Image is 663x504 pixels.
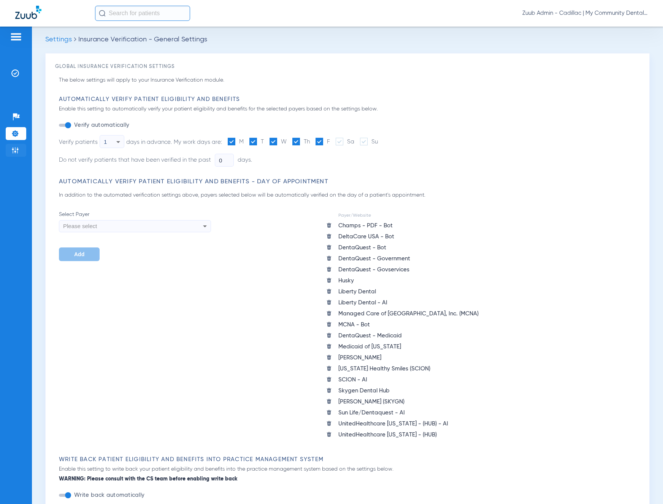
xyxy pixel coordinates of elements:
img: trash icon [326,343,332,349]
h3: Automatically Verify Patient Eligibility and Benefits [59,96,640,103]
p: In addition to the automated verification settings above, payers selected below will be automatic... [59,191,640,199]
span: My work days are: [174,139,222,145]
div: Verify patients days in advance. [59,135,172,148]
label: Write back automatically [73,491,144,499]
iframe: Chat Widget [625,468,663,504]
b: WARNING: Please consult with the CS team before enabling write back [59,475,640,483]
span: Select Payer [59,211,211,218]
img: trash icon [326,332,332,338]
img: Zuub Logo [15,6,41,19]
img: trash icon [326,365,332,371]
td: Payer/Website [338,211,479,220]
img: trash icon [326,233,332,239]
button: Add [59,247,100,261]
span: Please select [63,223,97,229]
div: DentaQuest - Govservices [338,265,479,274]
div: Liberty Dental [338,287,479,296]
div: UnitedHealthcare [US_STATE] - (HUB) [338,430,479,439]
h3: Global Insurance Verification Settings [55,63,640,71]
img: trash icon [326,299,332,305]
div: [US_STATE] Healthy Smiles (SCION) [338,364,479,373]
img: trash icon [326,288,332,294]
div: DeltaCare USA - Bot [338,232,479,241]
span: 1 [104,139,107,145]
img: trash icon [326,255,332,261]
div: Husky [338,276,479,285]
label: Su [360,138,378,146]
img: trash icon [326,310,332,316]
div: Medicaid of [US_STATE] [338,342,479,351]
img: trash icon [326,387,332,393]
div: Liberty Dental - AI [338,298,479,307]
span: Settings [45,36,72,43]
label: T [249,138,264,146]
label: Sa [336,138,354,146]
img: Search Icon [99,10,106,17]
span: Add [74,251,84,257]
img: trash icon [326,354,332,360]
img: trash icon [326,432,332,437]
div: DentaQuest - Medicaid [338,331,479,340]
img: trash icon [326,376,332,382]
img: trash icon [326,398,332,404]
img: trash icon [326,222,332,228]
div: Champs - PDF - Bot [338,221,479,230]
img: trash icon [326,421,332,426]
h3: Automatically Verify Patient Eligibility and Benefits - Day of Appointment [59,178,640,186]
div: Sun Life/Dentaquest - AI [338,408,479,417]
p: Enable this setting to write back your patient eligibility and benefits into the practice managem... [59,465,640,483]
div: Skygen Dental Hub [338,386,479,395]
img: trash icon [326,277,332,283]
label: F [316,138,330,146]
p: The below settings will apply to your Insurance Verification module. [59,76,640,84]
div: [PERSON_NAME] (SKYGN) [338,397,479,406]
label: M [228,138,244,146]
div: DentaQuest - Bot [338,243,479,252]
div: SCION - AI [338,375,479,384]
img: hamburger-icon [10,32,22,41]
img: trash icon [326,244,332,250]
div: MCNA - Bot [338,320,479,329]
li: Do not verify patients that have been verified in the past days. [59,154,376,167]
p: Enable this setting to automatically verify your patient eligibility and benefits for the selecte... [59,105,640,113]
div: Managed Care of [GEOGRAPHIC_DATA], Inc. (MCNA) [338,309,479,318]
label: W [270,138,287,146]
div: [PERSON_NAME] [338,353,479,362]
img: trash icon [326,321,332,327]
input: Search for patients [95,6,190,21]
label: Verify automatically [73,121,129,129]
div: UnitedHealthcare [US_STATE] - (HUB) - AI [338,419,479,428]
div: DentaQuest - Government [338,254,479,263]
label: Th [292,138,310,146]
img: trash icon [326,409,332,415]
span: Insurance Verification - General Settings [78,36,207,43]
span: Zuub Admin - Cadillac | My Community Dental Centers [522,9,648,17]
h3: Write Back Patient Eligibility and Benefits Into Practice Management System [59,456,640,463]
img: trash icon [326,266,332,272]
